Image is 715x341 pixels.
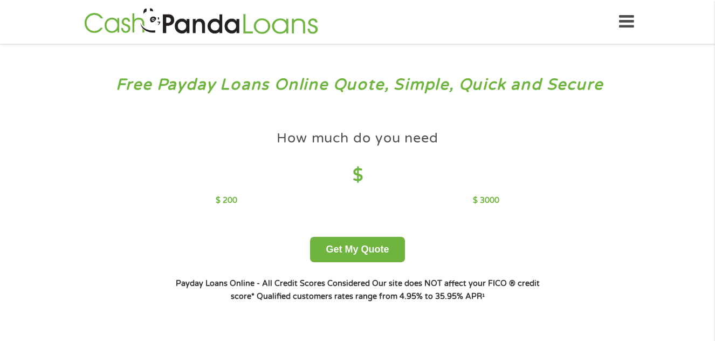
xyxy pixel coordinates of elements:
strong: Qualified customers rates range from 4.95% to 35.95% APR¹ [257,292,485,301]
h4: $ [216,165,499,187]
h3: Free Payday Loans Online Quote, Simple, Quick and Secure [31,75,684,95]
h4: How much do you need [277,129,438,147]
p: $ 200 [216,195,237,207]
strong: Our site does NOT affect your FICO ® credit score* [231,279,540,301]
button: Get My Quote [310,237,404,262]
strong: Payday Loans Online - All Credit Scores Considered [176,279,370,288]
img: GetLoanNow Logo [81,6,321,37]
p: $ 3000 [473,195,499,207]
